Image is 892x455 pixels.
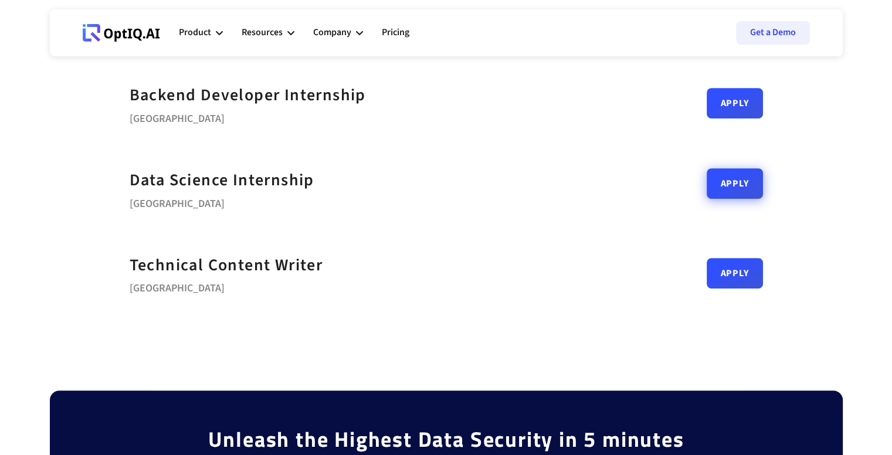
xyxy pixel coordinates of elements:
div: [GEOGRAPHIC_DATA] [130,108,366,125]
strong: Backend Developer Internship [130,83,366,107]
a: Apply [707,168,763,199]
div: [GEOGRAPHIC_DATA] [130,193,314,210]
a: Webflow Homepage [83,15,160,50]
div: Resources [242,15,294,50]
div: Company [313,15,363,50]
a: Backend Developer Internship [130,82,366,108]
div: Resources [242,25,283,40]
div: Product [179,25,211,40]
div: Unleash the Highest Data Security in 5 minutes [208,426,684,453]
a: Apply [707,258,763,288]
div: [GEOGRAPHIC_DATA] [130,278,323,294]
div: Product [179,15,223,50]
a: Data Science Internship [130,167,314,193]
strong: Technical Content Writer [130,253,323,277]
a: Technical Content Writer [130,252,323,279]
a: Get a Demo [736,21,810,45]
a: Pricing [382,15,409,50]
a: Apply [707,88,763,118]
strong: Data Science Internship [130,168,314,192]
div: Company [313,25,351,40]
